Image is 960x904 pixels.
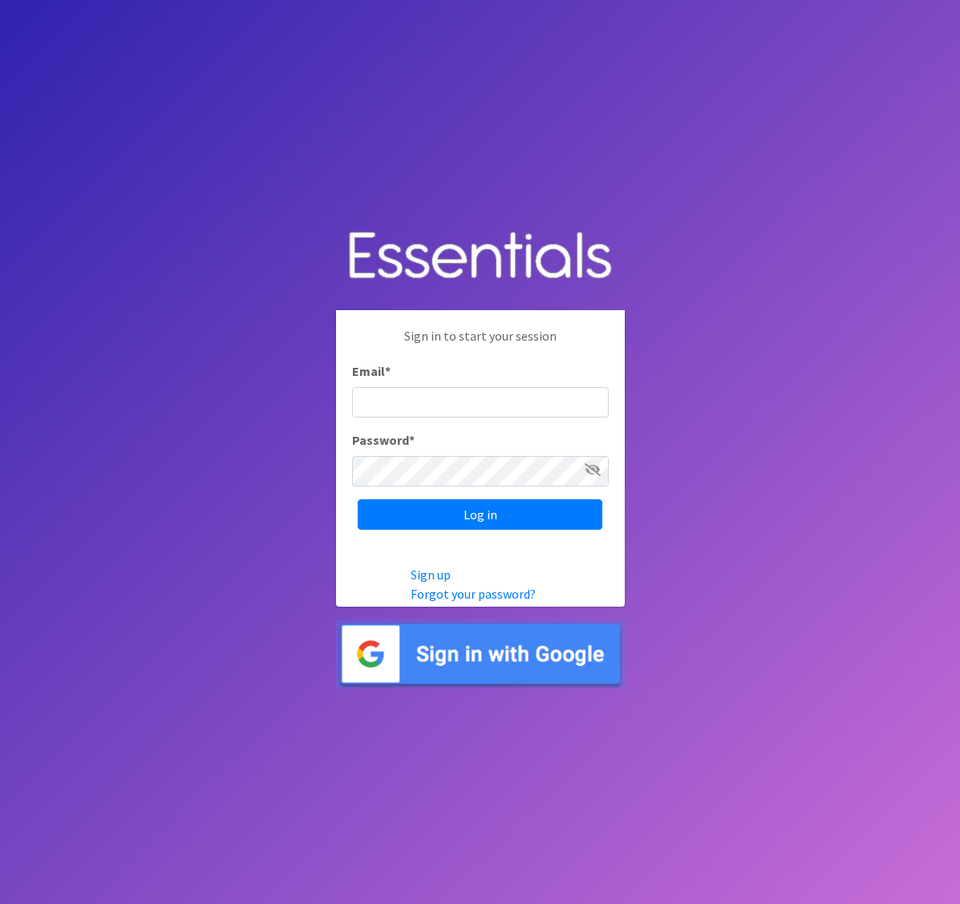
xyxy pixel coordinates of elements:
[411,586,536,602] a: Forgot your password?
[336,216,625,298] img: Human Essentials
[409,432,415,448] abbr: required
[358,499,602,530] input: Log in
[411,567,451,583] a: Sign up
[336,619,625,689] img: Sign in with Google
[352,326,609,361] p: Sign in to start your session
[385,363,391,379] abbr: required
[352,361,391,381] label: Email
[352,430,415,450] label: Password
